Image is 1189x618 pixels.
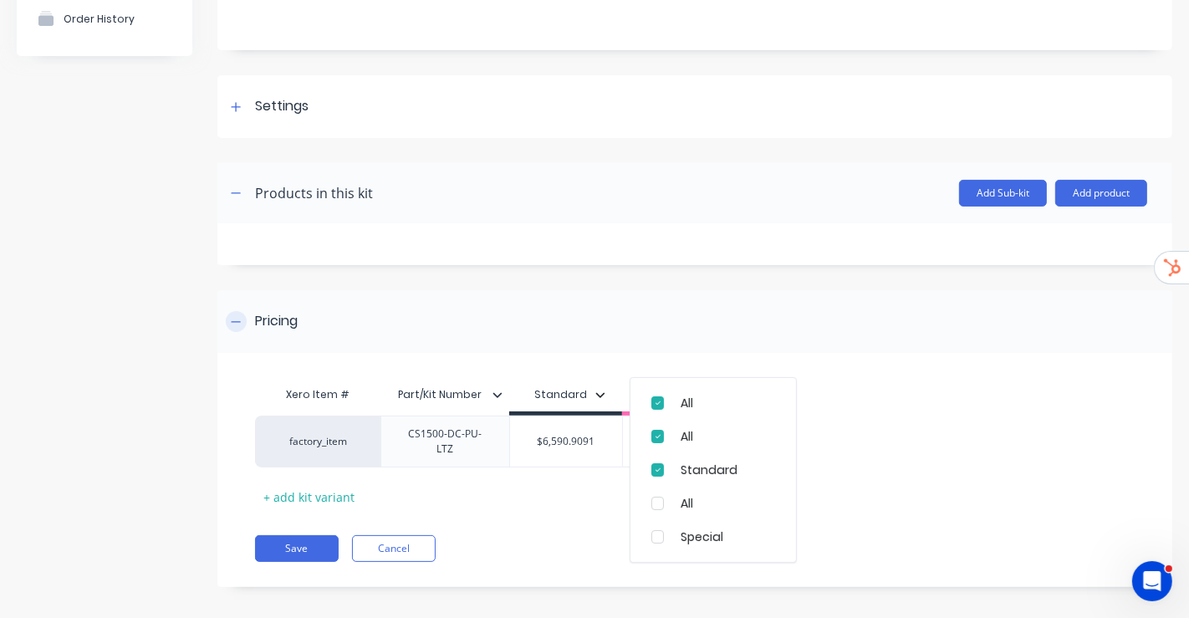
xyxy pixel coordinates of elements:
[681,528,775,545] div: Special
[681,494,775,512] div: All
[255,183,373,203] div: Products in this kit
[1055,180,1147,207] button: Add product
[1132,561,1172,601] iframe: Intercom live chat
[620,421,703,462] div: $0.00
[64,13,135,25] div: Order History
[628,382,703,407] button: Special
[681,394,775,411] div: All
[380,378,509,411] div: Part/Kit Number
[255,484,363,510] div: + add kit variant
[681,461,775,478] div: Standard
[959,180,1047,207] button: Add Sub-kit
[388,423,503,460] div: CS1500-DC-PU-LTZ
[534,387,587,402] div: Standard
[255,96,309,117] div: Settings
[273,434,365,449] div: factory_item
[380,374,499,416] div: Part/Kit Number
[255,416,702,467] div: factory_itemCS1500-DC-PU-LTZ$6,590.9091$0.00
[255,378,380,411] div: Xero Item #
[255,311,298,332] div: Pricing
[255,535,339,562] button: Save
[526,382,614,407] button: Standard
[510,421,622,462] div: $6,590.9091
[681,427,775,445] div: All
[352,535,436,562] button: Cancel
